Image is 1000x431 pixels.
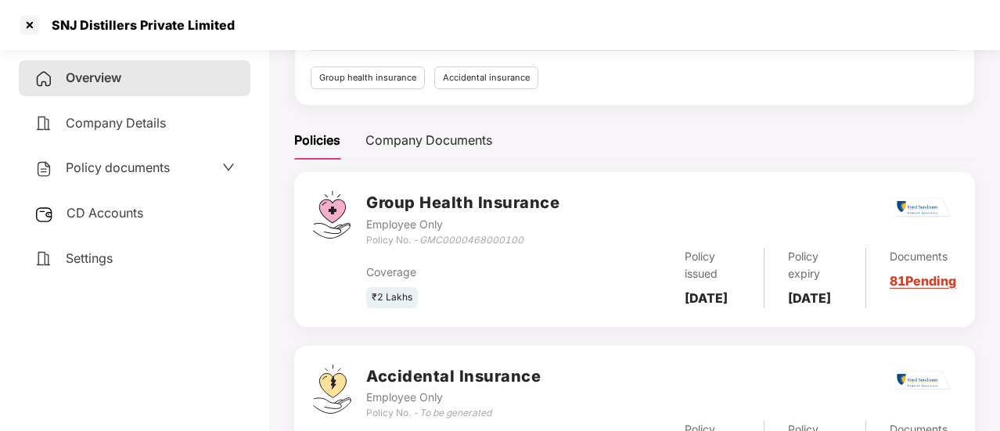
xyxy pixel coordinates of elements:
[34,250,53,268] img: svg+xml;base64,PHN2ZyB4bWxucz0iaHR0cDovL3d3dy53My5vcmcvMjAwMC9zdmciIHdpZHRoPSIyNCIgaGVpZ2h0PSIyNC...
[66,70,121,85] span: Overview
[313,191,351,239] img: svg+xml;base64,PHN2ZyB4bWxucz0iaHR0cDovL3d3dy53My5vcmcvMjAwMC9zdmciIHdpZHRoPSI0Ny43MTQiIGhlaWdodD...
[788,248,842,282] div: Policy expiry
[419,407,491,418] i: To be generated
[311,66,425,89] div: Group health insurance
[294,131,340,150] div: Policies
[894,198,951,217] img: rsi.png
[366,233,559,248] div: Policy No. -
[222,161,235,174] span: down
[366,389,541,406] div: Employee Only
[788,290,831,306] b: [DATE]
[67,205,143,221] span: CD Accounts
[685,290,728,306] b: [DATE]
[66,160,170,175] span: Policy documents
[434,66,538,89] div: Accidental insurance
[365,131,492,150] div: Company Documents
[890,273,956,289] a: 81 Pending
[366,406,541,421] div: Policy No. -
[366,216,559,233] div: Employee Only
[894,371,951,390] img: rsi.png
[890,248,956,265] div: Documents
[366,287,418,308] div: ₹2 Lakhs
[419,234,523,246] i: GMC0000468000100
[34,114,53,133] img: svg+xml;base64,PHN2ZyB4bWxucz0iaHR0cDovL3d3dy53My5vcmcvMjAwMC9zdmciIHdpZHRoPSIyNCIgaGVpZ2h0PSIyNC...
[685,248,739,282] div: Policy issued
[42,17,235,33] div: SNJ Distillers Private Limited
[66,115,166,131] span: Company Details
[34,70,53,88] img: svg+xml;base64,PHN2ZyB4bWxucz0iaHR0cDovL3d3dy53My5vcmcvMjAwMC9zdmciIHdpZHRoPSIyNCIgaGVpZ2h0PSIyNC...
[366,191,559,215] h3: Group Health Insurance
[34,205,54,224] img: svg+xml;base64,PHN2ZyB3aWR0aD0iMjUiIGhlaWdodD0iMjQiIHZpZXdCb3g9IjAgMCAyNSAyNCIgZmlsbD0ibm9uZSIgeG...
[66,250,113,266] span: Settings
[366,365,541,389] h3: Accidental Insurance
[34,160,53,178] img: svg+xml;base64,PHN2ZyB4bWxucz0iaHR0cDovL3d3dy53My5vcmcvMjAwMC9zdmciIHdpZHRoPSIyNCIgaGVpZ2h0PSIyNC...
[366,264,563,281] div: Coverage
[313,365,351,414] img: svg+xml;base64,PHN2ZyB4bWxucz0iaHR0cDovL3d3dy53My5vcmcvMjAwMC9zdmciIHdpZHRoPSI0OS4zMjEiIGhlaWdodD...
